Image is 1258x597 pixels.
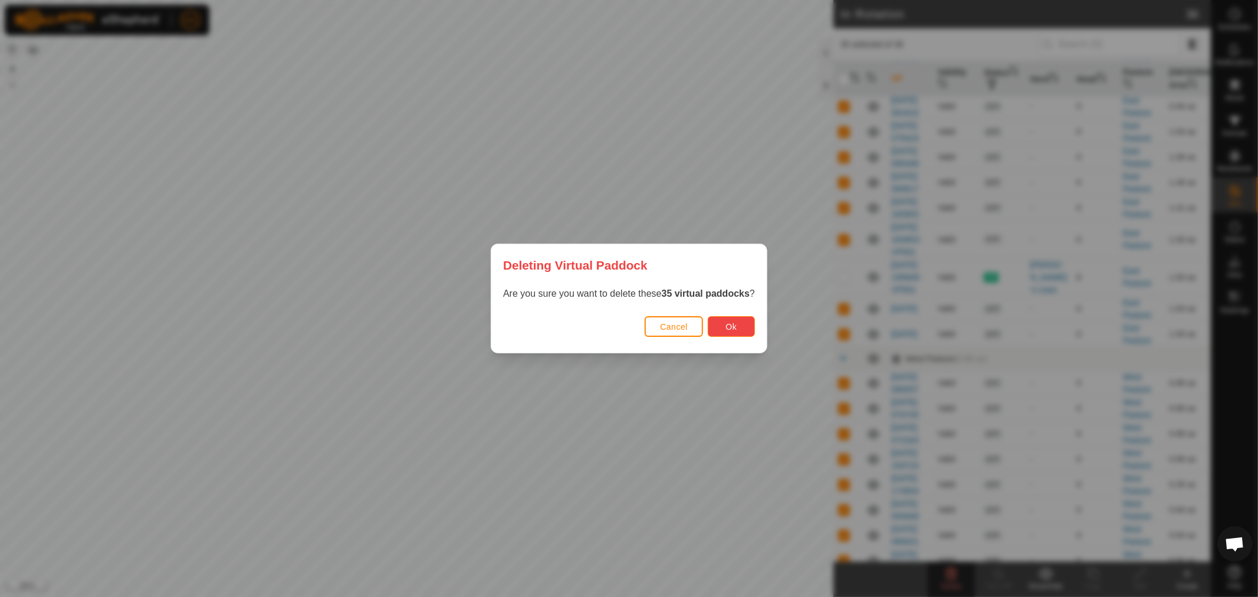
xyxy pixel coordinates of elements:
div: Open chat [1217,526,1253,562]
button: Cancel [645,316,703,337]
span: Are you sure you want to delete these ? [503,288,755,298]
span: Cancel [660,322,688,332]
span: Deleting Virtual Paddock [503,256,648,274]
strong: 35 virtual paddocks [662,288,750,298]
button: Ok [708,316,755,337]
span: Ok [726,322,737,332]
